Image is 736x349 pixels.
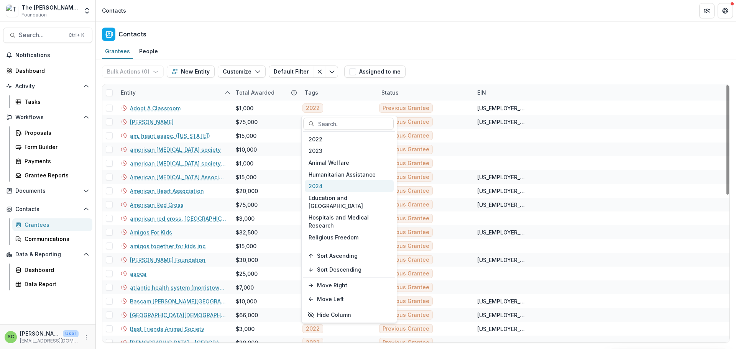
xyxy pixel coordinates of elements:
div: $75,000 [236,201,258,209]
nav: breadcrumb [99,5,129,16]
span: Previous Grantee [383,119,429,125]
div: EIN [473,84,530,101]
span: Sort Descending [317,267,361,273]
button: Assigned to me [344,66,406,78]
a: Dashboard [3,64,92,77]
div: Grantees [25,221,86,229]
svg: sorted ascending [224,90,230,96]
button: Move Right [303,279,395,292]
div: $32,500 [236,228,258,236]
div: [US_EMPLOYER_IDENTIFICATION_NUMBER] [477,187,526,195]
div: $30,000 [236,256,258,264]
a: atlantic health system (morristown medical ctr -$35,000/ $7000 per yr) [130,283,227,292]
div: [US_EMPLOYER_IDENTIFICATION_NUMBER] [477,325,526,333]
div: Form Builder [25,143,86,151]
button: Customize [218,66,266,78]
span: Sort Ascending [317,253,358,259]
div: [US_EMPLOYER_IDENTIFICATION_NUMBER] [477,256,526,264]
div: Entity [116,84,231,101]
div: Tasks [25,98,86,106]
span: Previous Grantee [383,133,429,139]
span: Foundation [21,11,47,18]
div: Entity [116,88,140,97]
span: Documents [15,188,80,194]
a: Data Report [12,278,92,290]
button: Sort Descending [303,264,395,276]
span: Previous Grantee [383,243,429,249]
div: The [PERSON_NAME] Foundation [21,3,79,11]
button: Get Help [718,3,733,18]
span: Previous Grantee [383,229,429,236]
button: Sort Ascending [303,250,395,262]
div: $10,000 [236,146,257,154]
button: Hide Column [303,309,395,321]
span: Previous Grantee [383,326,429,332]
span: Previous Grantee [383,270,429,277]
div: Status [377,84,473,101]
a: Form Builder [12,141,92,153]
a: Grantee Reports [12,169,92,182]
div: Tags [300,84,377,101]
div: Grantees [102,46,133,57]
div: 2022 [305,133,394,145]
div: $20,000 [236,339,258,347]
div: Proposals [25,129,86,137]
button: Open Workflows [3,111,92,123]
div: Communications [25,235,86,243]
button: Toggle menu [326,66,338,78]
div: $15,000 [236,132,256,140]
button: Notifications [3,49,92,61]
a: Grantees [12,218,92,231]
div: Dashboard [15,67,86,75]
a: Adopt A Classroom [130,104,181,112]
div: [US_EMPLOYER_IDENTIFICATION_NUMBER] [477,173,526,181]
div: Sonia Cavalli [8,334,14,339]
div: Total Awarded [231,84,300,101]
a: am. heart assoc. ([US_STATE]) [130,132,210,140]
div: $15,000 [236,173,256,181]
img: The Brunetti Foundation [6,5,18,17]
p: [EMAIL_ADDRESS][DOMAIN_NAME] [20,338,79,344]
button: Move Left [303,293,395,305]
button: Partners [699,3,715,18]
div: $1,000 [236,104,253,112]
button: Open Documents [3,185,92,197]
div: $3,000 [236,325,255,333]
span: Activity [15,83,80,90]
div: Contacts [102,7,126,15]
div: Humanitarian Assistance [305,169,394,180]
div: $7,000 [236,283,254,292]
div: $75,000 [236,118,258,126]
span: Notifications [15,52,89,59]
a: [PERSON_NAME] Foundation [130,256,205,264]
a: Grantees [102,44,133,59]
div: Religious Freedom [305,231,394,243]
a: Payments [12,155,92,167]
span: Previous Grantee [383,160,429,167]
a: American Red Cross [130,201,184,209]
a: [PERSON_NAME] [130,118,174,126]
span: 2022 [306,105,320,111]
div: Total Awarded [231,88,279,97]
button: Search... [3,28,92,43]
div: [US_EMPLOYER_IDENTIFICATION_NUMBER] [477,201,526,209]
span: Previous Grantee [383,105,429,111]
span: Previous Grantee [383,284,429,291]
span: Search... [19,31,64,39]
div: Education and [GEOGRAPHIC_DATA] [305,192,394,212]
a: Proposals [12,126,92,139]
span: Data & Reporting [15,251,80,258]
a: People [136,44,161,59]
button: Open Contacts [3,203,92,215]
button: Bulk Actions (0) [102,66,164,78]
span: Previous Grantee [383,257,429,263]
div: Payments [25,157,86,165]
div: $15,000 [236,242,256,250]
span: 2022 [306,326,320,332]
a: Best Friends Animal Society [130,325,204,333]
div: $10,000 [236,297,257,305]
